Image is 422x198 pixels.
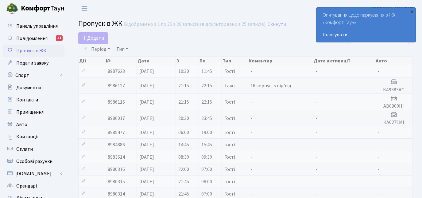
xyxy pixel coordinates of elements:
span: Гості [224,130,235,135]
span: 07:00 [201,191,212,197]
span: 10:30 [178,68,189,75]
span: 8986116 [108,99,125,105]
th: Коментар [248,57,313,65]
span: 15:45 [201,141,212,148]
a: Подати заявку [3,57,64,69]
span: [DATE] [139,166,154,173]
span: [DATE] [139,68,154,75]
span: Авто [16,121,27,128]
span: 21:45 [178,191,189,197]
div: × [409,8,415,14]
span: 8983614 [108,154,125,160]
span: 21:45 [178,178,189,185]
span: Оплати [16,146,33,152]
span: Гості [224,155,235,160]
span: [DATE] [139,82,154,89]
span: 21:15 [178,99,189,105]
a: Скинути [268,22,286,27]
span: 8987623 [108,68,125,75]
span: 23:45 [201,115,212,122]
span: Повідомлення [16,35,48,42]
span: 19:00 [201,129,212,136]
div: Відображено з 1 по 25 з 26 записів (відфільтровано з 25 записів). [124,22,266,27]
span: Документи [16,84,41,91]
span: - [377,178,379,185]
span: 8986127 [108,82,125,89]
a: [PERSON_NAME] П. [372,5,415,12]
span: - [250,154,252,160]
span: - [316,82,317,89]
a: Оплати [3,143,64,155]
span: [DATE] [139,129,154,136]
span: - [316,166,317,173]
span: - [377,191,379,197]
span: 22:15 [201,82,212,89]
span: 8984886 [108,141,125,148]
span: 16 корпус, 5 під'їзд [250,82,291,89]
span: Гості [224,179,235,184]
th: Дата [137,57,176,65]
a: Період [89,44,113,54]
a: Контакти [3,94,64,106]
span: - [250,141,252,148]
a: Спорт [3,69,64,81]
span: - [316,178,317,185]
span: Орендарі [16,183,37,189]
th: По [199,57,222,65]
span: Додати [82,35,104,42]
th: № [105,57,137,65]
span: [DATE] [139,141,154,148]
span: [DATE] [139,178,154,185]
span: Гості [224,116,235,121]
span: 08:30 [178,154,189,160]
th: Тип [222,57,248,65]
a: Тип [114,44,131,54]
span: [DATE] [139,115,154,122]
span: - [316,141,317,148]
a: Документи [3,81,64,94]
span: - [250,99,252,105]
span: [DATE] [139,99,154,105]
span: - [316,154,317,160]
span: - [250,191,252,197]
span: [DATE] [139,154,154,160]
span: Подати заявку [16,60,48,66]
span: 8985477 [108,129,125,136]
span: Пропуск в ЖК [16,47,46,54]
span: Квитанції [16,133,39,140]
span: [DATE] [139,191,154,197]
span: 14:45 [178,141,189,148]
a: Пропуск в ЖК [3,45,64,57]
a: Повідомлення51 [3,32,64,45]
div: 51 [56,35,63,41]
span: Гості [224,192,235,196]
th: З [176,57,199,65]
span: - [250,166,252,173]
span: Пропуск в ЖК [78,18,122,29]
span: - [316,115,317,122]
h5: КА9383АС [377,87,410,93]
span: 09:30 [201,154,212,160]
a: [DOMAIN_NAME] [3,168,64,180]
span: Гості [224,142,235,147]
a: Особові рахунки [3,155,64,168]
span: Контакти [16,97,38,103]
a: Авто [3,118,64,131]
h5: АВ0900НІ [377,103,410,109]
span: - [250,178,252,185]
span: - [316,99,317,105]
span: - [316,191,317,197]
a: Орендарі [3,180,64,192]
span: Таксі [224,83,235,88]
span: - [377,166,379,173]
img: logo.png [6,2,18,15]
span: 8980315 [108,178,125,185]
h5: КА0271МІ [377,120,410,125]
span: 8980316 [108,166,125,173]
span: 8986017 [108,115,125,122]
a: Приміщення [3,106,64,118]
th: Авто [375,57,413,65]
th: Дата активації [313,57,375,65]
span: Особові рахунки [16,158,52,165]
a: Додати [78,32,108,44]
